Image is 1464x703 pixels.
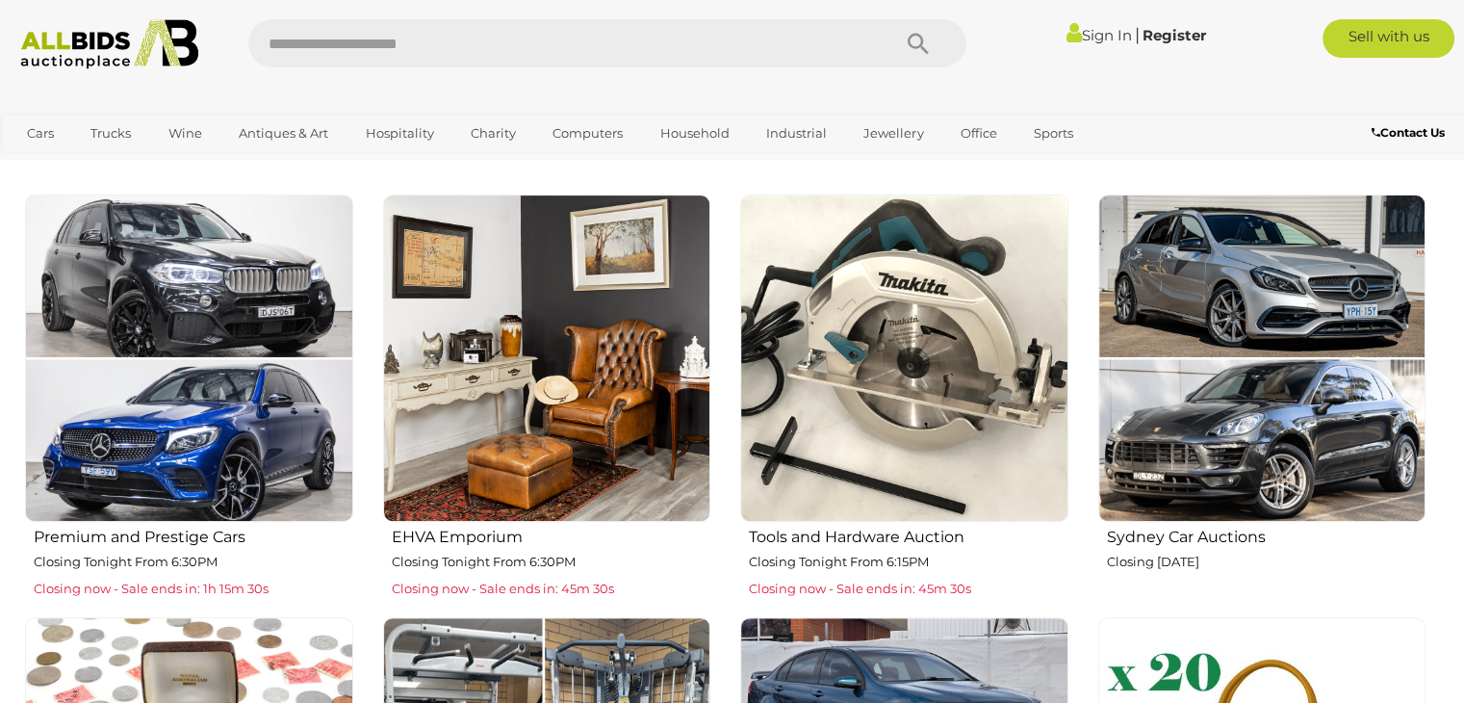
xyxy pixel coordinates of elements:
a: Jewellery [851,117,936,149]
a: Sign In [1066,26,1131,44]
button: Search [870,19,966,67]
a: Sydney Car Auctions Closing [DATE] [1097,194,1426,602]
h2: Tools and Hardware Auction [749,524,1068,546]
p: Closing Tonight From 6:15PM [749,551,1068,573]
a: Household [648,117,742,149]
a: EHVA Emporium Closing Tonight From 6:30PM Closing now - Sale ends in: 45m 30s [382,194,711,602]
a: Contact Us [1372,122,1450,143]
h2: Premium and Prestige Cars [34,524,353,546]
img: Sydney Car Auctions [1098,195,1426,523]
img: Tools and Hardware Auction [740,195,1068,523]
a: Wine [156,117,215,149]
span: Closing now - Sale ends in: 45m 30s [749,581,971,596]
a: Office [948,117,1010,149]
a: Trucks [78,117,143,149]
span: | [1134,24,1139,45]
a: Premium and Prestige Cars Closing Tonight From 6:30PM Closing now - Sale ends in: 1h 15m 30s [24,194,353,602]
a: Antiques & Art [226,117,341,149]
p: Closing Tonight From 6:30PM [392,551,711,573]
h2: EHVA Emporium [392,524,711,546]
a: Computers [540,117,635,149]
img: Premium and Prestige Cars [25,195,353,523]
a: [GEOGRAPHIC_DATA] [14,149,176,181]
span: Closing now - Sale ends in: 45m 30s [392,581,614,596]
p: Closing Tonight From 6:30PM [34,551,353,573]
img: EHVA Emporium [383,195,711,523]
img: Allbids.com.au [11,19,209,69]
h2: Sydney Car Auctions [1107,524,1426,546]
a: Hospitality [353,117,447,149]
a: Tools and Hardware Auction Closing Tonight From 6:15PM Closing now - Sale ends in: 45m 30s [739,194,1068,602]
b: Contact Us [1372,125,1445,140]
a: Register [1142,26,1205,44]
a: Sell with us [1323,19,1454,58]
a: Industrial [754,117,839,149]
a: Cars [14,117,66,149]
span: Closing now - Sale ends in: 1h 15m 30s [34,581,269,596]
p: Closing [DATE] [1107,551,1426,573]
a: Charity [458,117,528,149]
a: Sports [1021,117,1086,149]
